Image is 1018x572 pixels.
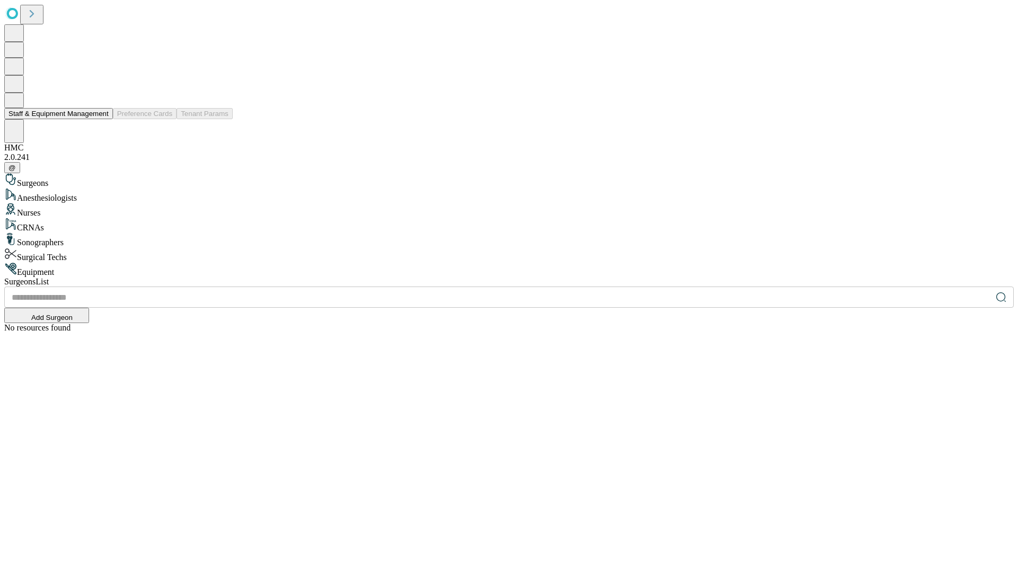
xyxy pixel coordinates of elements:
[4,218,1014,233] div: CRNAs
[4,277,1014,287] div: Surgeons List
[4,188,1014,203] div: Anesthesiologists
[4,143,1014,153] div: HMC
[177,108,233,119] button: Tenant Params
[4,173,1014,188] div: Surgeons
[4,323,1014,333] div: No resources found
[4,308,89,323] button: Add Surgeon
[4,262,1014,277] div: Equipment
[4,203,1014,218] div: Nurses
[4,108,113,119] button: Staff & Equipment Management
[4,247,1014,262] div: Surgical Techs
[4,153,1014,162] div: 2.0.241
[31,314,73,321] span: Add Surgeon
[113,108,177,119] button: Preference Cards
[4,233,1014,247] div: Sonographers
[4,162,20,173] button: @
[8,164,16,172] span: @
